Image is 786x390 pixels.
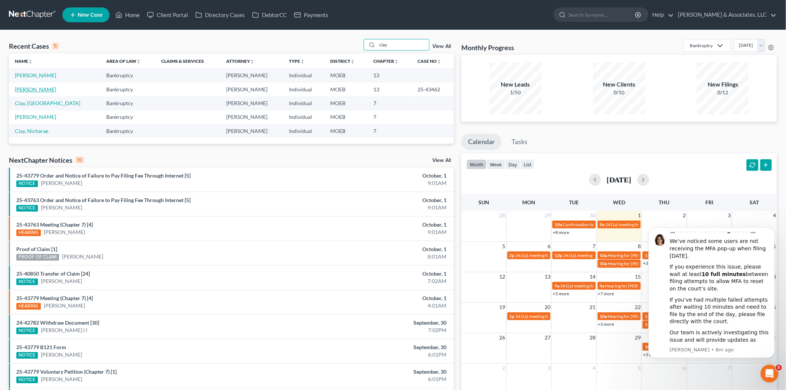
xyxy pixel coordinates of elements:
button: list [520,159,535,169]
span: Hearing for [PERSON_NAME] [608,313,666,319]
td: Individual [283,124,324,138]
div: NOTICE [16,205,38,212]
a: Clay, Nicharae [15,128,48,134]
span: 8 [773,364,777,373]
span: 29 [634,333,642,342]
a: [PERSON_NAME] [44,228,85,236]
iframe: Intercom notifications message [637,221,786,363]
div: October, 1 [308,172,446,179]
span: Confirmation hearing for [PERSON_NAME] [563,222,647,227]
div: 5 [52,43,59,49]
a: 25-43763 Meeting (Chapter 7) [4] [16,221,93,228]
a: DebtorCC [249,8,290,22]
td: Bankruptcy [100,96,155,110]
div: Recent Cases [9,42,59,51]
span: Hearing for [PERSON_NAME] [605,283,663,289]
a: Payments [290,8,332,22]
a: 25-43779 B121 Form [16,344,66,350]
i: unfold_more [351,59,355,64]
div: 9:01AM [308,179,446,187]
span: Thu [659,199,670,205]
td: [PERSON_NAME] [220,82,283,96]
div: 10 [75,157,84,163]
span: 341(a) meeting for [PERSON_NAME] [516,253,587,258]
i: unfold_more [136,59,141,64]
td: Individual [283,82,324,96]
span: Tue [569,199,579,205]
td: MOEB [325,68,368,82]
td: [PERSON_NAME] [220,124,283,138]
a: View All [432,44,451,49]
td: [PERSON_NAME] [220,96,283,110]
td: MOEB [325,96,368,110]
td: 7 [368,124,412,138]
a: Typeunfold_more [289,58,305,64]
div: October, 1 [308,295,446,302]
span: 28 [589,333,597,342]
span: 12 [499,272,506,281]
div: HEARING [16,230,41,236]
iframe: Intercom live chat [761,365,779,383]
span: 341(a) meeting for [PERSON_NAME] [560,283,632,289]
input: Search by name... [568,8,636,22]
div: 6:01PM [308,351,446,358]
span: 2 [502,364,506,373]
span: Sat [750,199,759,205]
td: Bankruptcy [100,68,155,82]
button: week [487,159,505,169]
span: 1 [637,211,642,220]
span: Sun [478,199,489,205]
span: 21 [589,303,597,312]
span: 3 [547,364,551,373]
span: 5 [637,364,642,373]
div: NOTICE [16,328,38,334]
span: 7 [592,242,597,251]
span: 1p [510,313,515,319]
div: NOTICE [16,377,38,383]
div: October, 1 [308,196,446,204]
a: 25-43779 Order and Notice of Failure to Pay Filing Fee Through Internet [5] [16,172,191,179]
a: View All [432,158,451,163]
div: October, 1 [308,246,446,253]
span: 10a [555,222,562,227]
a: [PERSON_NAME] [62,253,103,260]
a: [PERSON_NAME] [41,277,82,285]
div: October, 1 [308,270,446,277]
i: unfold_more [250,59,254,64]
td: Bankruptcy [100,110,155,124]
div: September, 30 [308,368,446,376]
a: [PERSON_NAME] [41,179,82,187]
h2: [DATE] [607,176,631,183]
a: Area of Lawunfold_more [106,58,141,64]
span: 341(a) meeting for [PERSON_NAME] [563,253,635,258]
a: [PERSON_NAME] I I [41,326,87,334]
div: 8:01AM [308,253,446,260]
input: Search by name... [377,39,429,50]
a: +8 more [553,230,569,235]
div: NextChapter Notices [9,156,84,165]
a: 25-43763 Order and Notice of Failure to Pay Filing Fee Through Internet [5] [16,197,191,203]
span: Hearing for [PERSON_NAME] & [PERSON_NAME] [608,253,705,258]
span: 5 [502,242,506,251]
td: MOEB [325,82,368,96]
span: Hearing for [PERSON_NAME] & [PERSON_NAME] [608,261,705,266]
a: Proof of Claim [1] [16,246,57,252]
div: New Clients [593,80,645,89]
span: 14 [589,272,597,281]
div: New Leads [490,80,542,89]
a: Chapterunfold_more [374,58,399,64]
h3: Monthly Progress [461,43,514,52]
a: 25-40850 Transfer of Claim [24] [16,270,90,277]
span: Mon [523,199,536,205]
a: Help [649,8,674,22]
td: 7 [368,110,412,124]
a: [PERSON_NAME] [41,204,82,211]
div: October, 1 [308,221,446,228]
a: Directory Cases [192,8,249,22]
